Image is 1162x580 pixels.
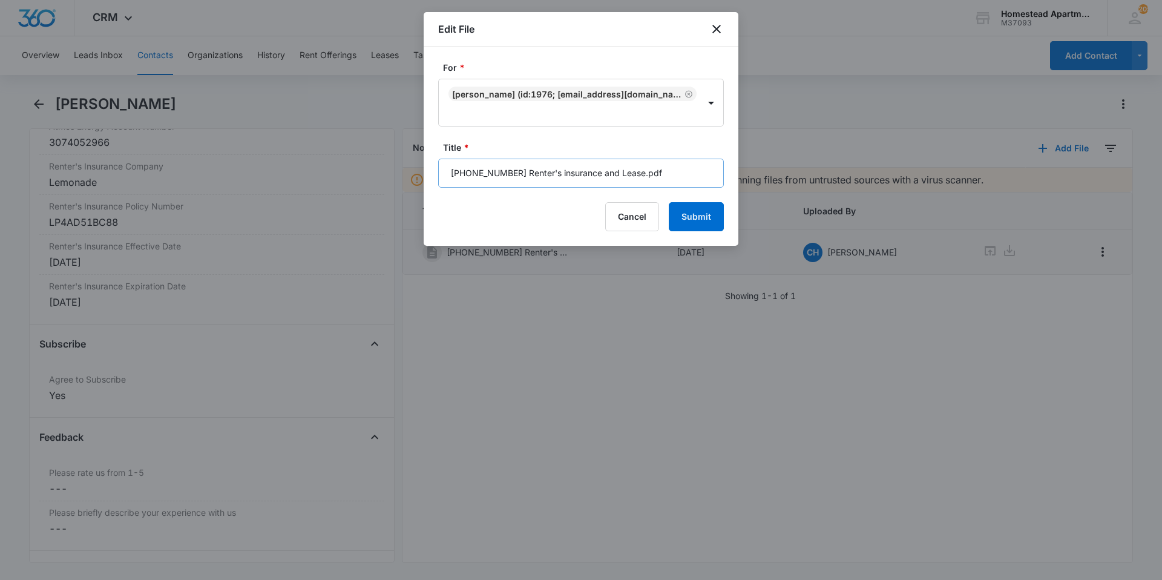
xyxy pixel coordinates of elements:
h1: Edit File [438,22,474,36]
div: [PERSON_NAME] (ID:1976; [EMAIL_ADDRESS][DOMAIN_NAME]; 9703964847) [452,89,682,99]
button: close [709,22,724,36]
div: Remove Logan Heinz (ID:1976; loganheinz480@gamil.com; 9703964847) [682,90,693,98]
button: Submit [669,202,724,231]
label: Title [443,141,729,154]
button: Cancel [605,202,659,231]
input: Title [438,159,724,188]
label: For [443,61,729,74]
